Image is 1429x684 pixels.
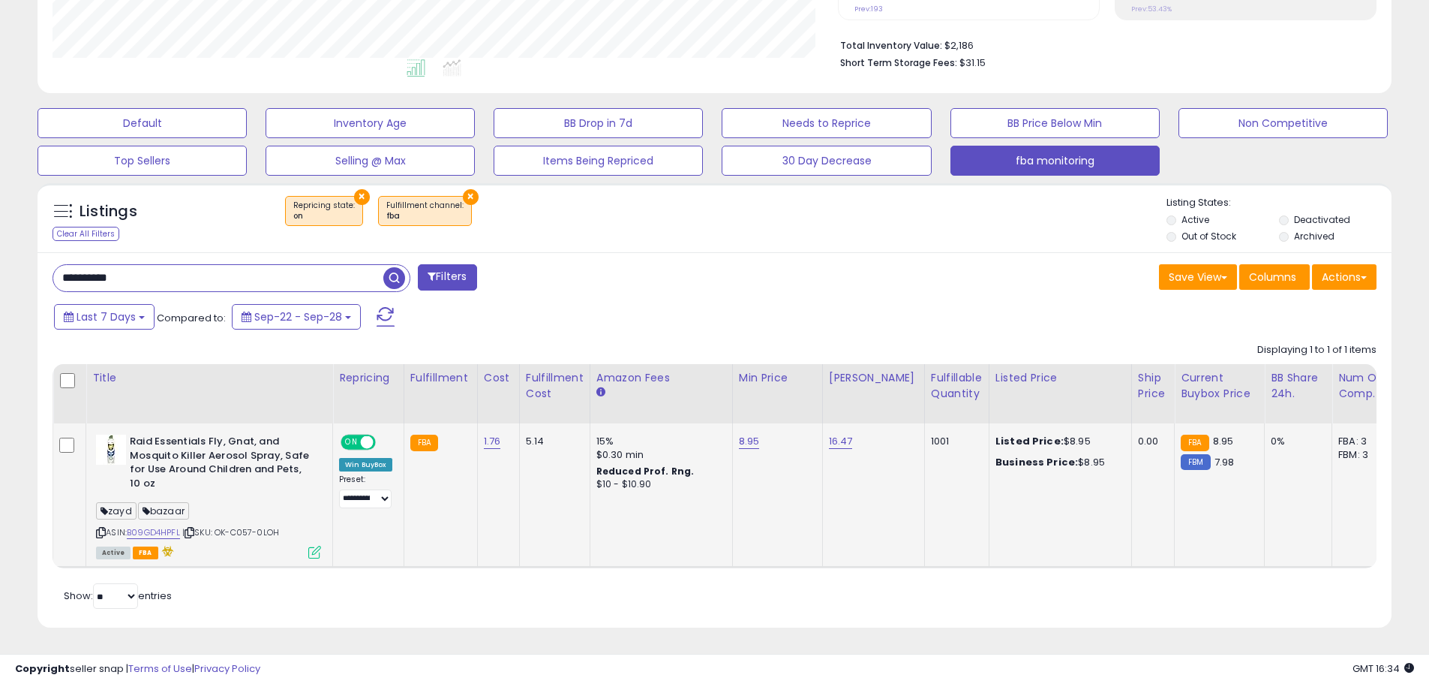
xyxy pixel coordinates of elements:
div: Clear All Filters [53,227,119,241]
div: $10 - $10.90 [596,478,721,491]
div: Title [92,370,326,386]
li: $2,186 [840,35,1365,53]
div: [PERSON_NAME] [829,370,918,386]
a: 8.95 [739,434,760,449]
div: Cost [484,370,513,386]
span: Show: entries [64,589,172,603]
span: Columns [1249,270,1296,285]
button: × [354,189,370,205]
label: Out of Stock [1181,230,1236,243]
div: Displaying 1 to 1 of 1 items [1257,343,1376,357]
button: × [463,189,479,205]
button: Columns [1239,264,1310,290]
button: BB Price Below Min [950,108,1160,138]
button: Items Being Repriced [494,146,703,176]
span: Compared to: [157,311,226,325]
button: BB Drop in 7d [494,108,703,138]
span: All listings currently available for purchase on Amazon [96,547,131,559]
span: Last 7 Days [77,309,136,324]
strong: Copyright [15,661,70,676]
div: 5.14 [526,435,578,448]
button: Non Competitive [1178,108,1388,138]
div: 0.00 [1138,435,1163,448]
span: bazaar [138,502,189,520]
label: Active [1181,213,1209,226]
span: Sep-22 - Sep-28 [254,309,342,324]
div: Amazon Fees [596,370,726,386]
div: Fulfillment [410,370,471,386]
div: Current Buybox Price [1181,370,1258,402]
i: hazardous material [158,546,174,556]
div: BB Share 24h. [1271,370,1325,402]
span: ON [342,436,361,449]
p: Listing States: [1166,196,1391,210]
button: 30 Day Decrease [722,146,931,176]
div: Min Price [739,370,816,386]
div: $8.95 [995,435,1120,448]
button: Filters [418,264,476,291]
div: Num of Comp. [1338,370,1393,402]
b: Business Price: [995,455,1078,469]
span: zayd [96,502,137,520]
div: Listed Price [995,370,1125,386]
div: 1001 [931,435,977,448]
div: Ship Price [1138,370,1168,402]
span: 8.95 [1213,434,1234,448]
small: FBM [1181,454,1210,470]
button: Needs to Reprice [722,108,931,138]
div: 0% [1271,435,1320,448]
a: 1.76 [484,434,501,449]
div: Preset: [339,475,392,508]
small: Amazon Fees. [596,386,605,399]
div: fba [386,211,464,221]
b: Total Inventory Value: [840,39,942,52]
button: Last 7 Days [54,304,155,330]
span: 2025-10-6 16:34 GMT [1352,661,1414,676]
a: Terms of Use [128,661,192,676]
span: Fulfillment channel : [386,200,464,222]
button: Inventory Age [266,108,475,138]
a: 16.47 [829,434,853,449]
button: Actions [1312,264,1376,290]
div: Repricing [339,370,398,386]
label: Archived [1294,230,1334,243]
span: 7.98 [1214,455,1235,469]
span: | SKU: OK-C057-0LOH [182,526,279,538]
button: Selling @ Max [266,146,475,176]
div: ASIN: [96,435,321,557]
div: $0.30 min [596,448,721,462]
button: fba monitoring [950,146,1160,176]
div: FBM: 3 [1338,448,1388,462]
div: 15% [596,435,721,448]
small: FBA [410,435,438,451]
h5: Listings [80,201,137,222]
button: Default [38,108,247,138]
b: Short Term Storage Fees: [840,56,957,69]
a: Privacy Policy [194,661,260,676]
div: Win BuyBox [339,458,392,472]
button: Save View [1159,264,1237,290]
div: seller snap | | [15,662,260,676]
b: Raid Essentials Fly, Gnat, and Mosquito Killer Aerosol Spray, Safe for Use Around Children and Pe... [130,435,312,494]
img: 41r1GA1BteL._SL40_.jpg [96,435,126,465]
small: FBA [1181,435,1208,451]
div: Fulfillable Quantity [931,370,983,402]
span: FBA [133,547,158,559]
button: Top Sellers [38,146,247,176]
div: FBA: 3 [1338,435,1388,448]
small: Prev: 193 [854,5,883,14]
div: on [293,211,355,221]
span: OFF [374,436,398,449]
div: Fulfillment Cost [526,370,584,402]
button: Sep-22 - Sep-28 [232,304,361,330]
b: Listed Price: [995,434,1064,448]
small: Prev: 53.43% [1131,5,1172,14]
div: $8.95 [995,456,1120,469]
label: Deactivated [1294,213,1350,226]
a: B09GD4HPFL [127,526,180,539]
b: Reduced Prof. Rng. [596,465,695,478]
span: $31.15 [959,56,986,70]
span: Repricing state : [293,200,355,222]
